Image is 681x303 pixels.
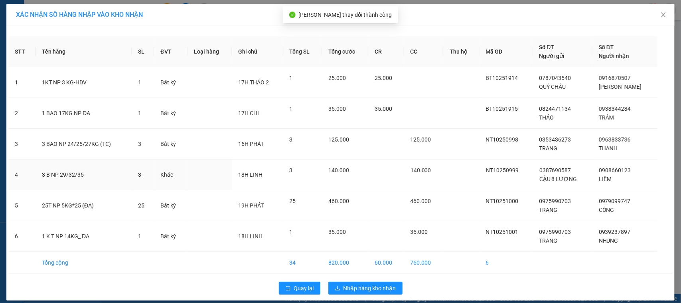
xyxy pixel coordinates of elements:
[539,145,558,151] span: TRANG
[188,36,232,67] th: Loại hàng
[238,110,259,116] span: 17H CHI
[411,136,431,143] span: 125.000
[539,75,571,81] span: 0787043540
[539,106,571,112] span: 0824471134
[36,36,132,67] th: Tên hàng
[539,84,566,90] span: QUÝ CHÂU
[539,237,558,244] span: TRANG
[154,159,187,190] td: Khác
[283,36,322,67] th: Tổng SL
[232,36,283,67] th: Ghi chú
[290,106,293,112] span: 1
[8,190,36,221] td: 5
[660,12,667,18] span: close
[368,252,404,274] td: 60.000
[8,129,36,159] td: 3
[599,75,631,81] span: 0916870507
[36,190,132,221] td: 25T NP 5KG*25 (ĐA)
[539,167,571,173] span: 0387690587
[328,106,346,112] span: 35.000
[486,198,519,204] span: NT10251000
[238,202,264,209] span: 19H PHÁT
[328,198,349,204] span: 460.000
[443,36,479,67] th: Thu hộ
[238,141,264,147] span: 16H PHÁT
[328,167,349,173] span: 140.000
[36,98,132,129] td: 1 BAO 17KG NP ĐA
[599,136,631,143] span: 0963833736
[335,285,340,292] span: download
[652,4,675,26] button: Close
[599,114,614,121] span: TRÂM
[375,75,392,81] span: 25.000
[154,98,187,129] td: Bất kỳ
[238,79,269,86] span: 17H THẢO 2
[411,229,428,235] span: 35.000
[285,285,291,292] span: rollback
[539,229,571,235] span: 0975990703
[138,79,141,86] span: 1
[8,98,36,129] td: 2
[328,75,346,81] span: 25.000
[279,282,320,295] button: rollbackQuay lại
[375,106,392,112] span: 35.000
[16,11,143,18] span: XÁC NHẬN SỐ HÀNG NHẬP VÀO KHO NHẬN
[154,190,187,221] td: Bất kỳ
[599,207,614,213] span: CÔNG
[486,106,518,112] span: BT10251915
[599,106,631,112] span: 0938344284
[138,233,141,239] span: 1
[599,145,618,151] span: THANH
[138,141,141,147] span: 3
[238,171,263,178] span: 18H LINH
[486,167,519,173] span: NT10250999
[539,207,558,213] span: TRANG
[328,229,346,235] span: 35.000
[404,252,444,274] td: 760.000
[290,167,293,173] span: 3
[290,136,293,143] span: 3
[539,114,554,121] span: THẢO
[36,252,132,274] td: Tổng cộng
[138,110,141,116] span: 1
[599,198,631,204] span: 0979099747
[368,36,404,67] th: CR
[486,136,519,143] span: NT10250998
[480,36,533,67] th: Mã GD
[411,167,431,173] span: 140.000
[599,44,614,50] span: Số ĐT
[289,12,296,18] span: check-circle
[599,84,642,90] span: [PERSON_NAME]
[294,284,314,293] span: Quay lại
[599,237,618,244] span: NHUNG
[539,44,555,50] span: Số ĐT
[539,198,571,204] span: 0975990703
[486,229,519,235] span: NT10251001
[599,176,612,182] span: LIÊM
[486,75,518,81] span: BT10251914
[539,136,571,143] span: 0353436273
[539,53,565,59] span: Người gửi
[8,67,36,98] td: 1
[539,176,577,182] span: CẬU 8 LƯỢNG
[8,221,36,252] td: 6
[328,282,403,295] button: downloadNhập hàng kho nhận
[322,36,368,67] th: Tổng cước
[238,233,263,239] span: 18H LINH
[290,229,293,235] span: 1
[290,198,296,204] span: 25
[36,221,132,252] td: 1 K T NP 14KG_ ĐA
[283,252,322,274] td: 34
[411,198,431,204] span: 460.000
[154,67,187,98] td: Bất kỳ
[599,53,629,59] span: Người nhận
[290,75,293,81] span: 1
[154,36,187,67] th: ĐVT
[138,171,141,178] span: 3
[132,36,154,67] th: SL
[36,67,132,98] td: 1KT NP 3 KG-HDV
[299,12,392,18] span: [PERSON_NAME] thay đổi thành công
[154,221,187,252] td: Bất kỳ
[154,129,187,159] td: Bất kỳ
[480,252,533,274] td: 6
